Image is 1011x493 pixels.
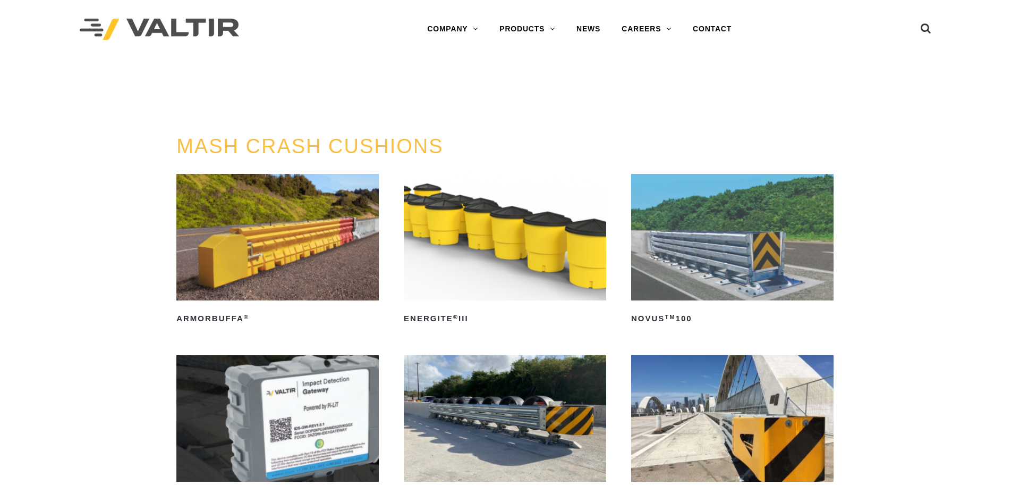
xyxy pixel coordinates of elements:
h2: ENERGITE III [404,310,606,327]
a: NOVUSTM100 [631,174,834,327]
a: CONTACT [682,19,742,40]
sup: ® [244,314,249,320]
a: MASH CRASH CUSHIONS [176,135,444,157]
a: CAREERS [611,19,682,40]
a: COMPANY [417,19,489,40]
sup: ® [453,314,458,320]
sup: TM [665,314,675,320]
a: ENERGITE®III [404,174,606,327]
h2: ArmorBuffa [176,310,379,327]
h2: NOVUS 100 [631,310,834,327]
a: PRODUCTS [489,19,566,40]
a: ArmorBuffa® [176,174,379,327]
img: Valtir [80,19,239,40]
a: NEWS [566,19,611,40]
